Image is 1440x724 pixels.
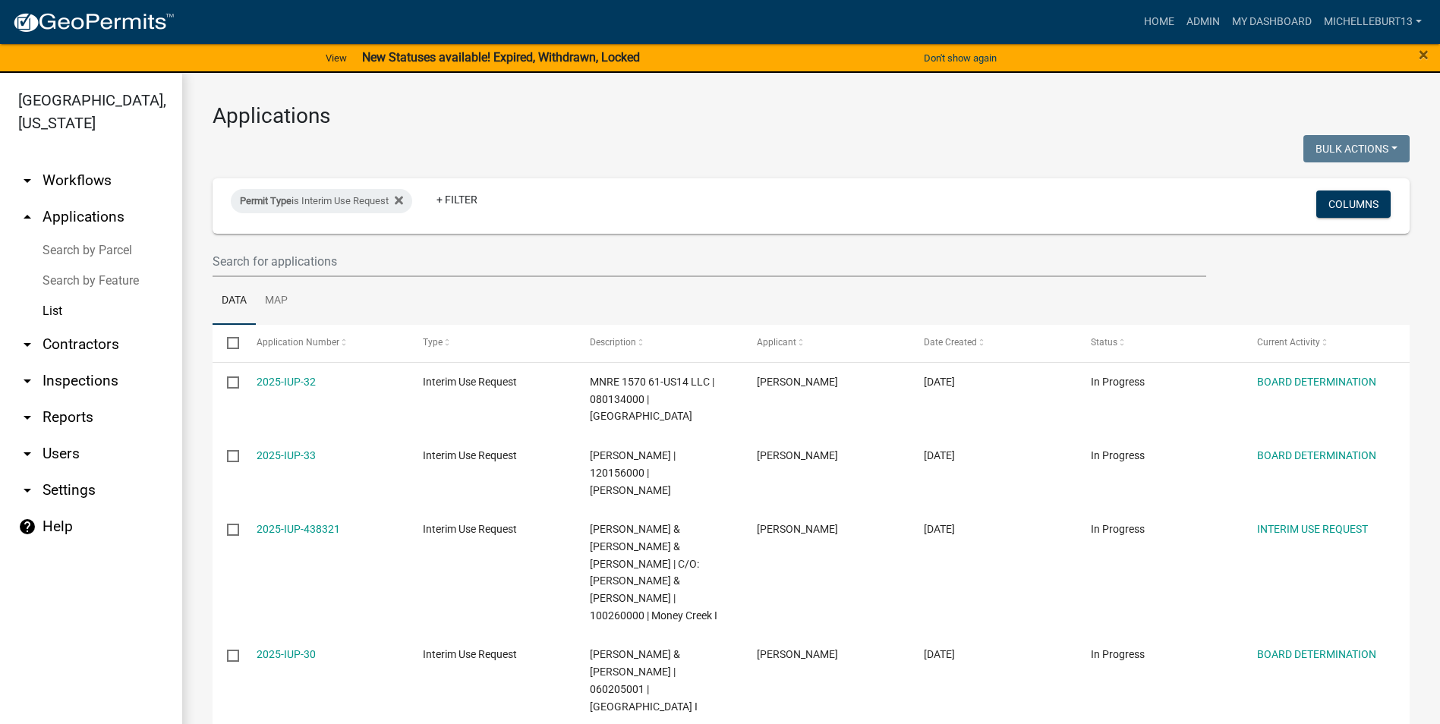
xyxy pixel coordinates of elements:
datatable-header-cell: Description [575,325,742,361]
input: Search for applications [213,246,1206,277]
button: Close [1419,46,1429,64]
span: JOHNSON,CHASE R | 120156000 | Sheldon I [590,449,676,496]
a: 2025-IUP-30 [257,648,316,660]
datatable-header-cell: Application Number [241,325,408,361]
i: arrow_drop_down [18,481,36,499]
a: Data [213,277,256,326]
a: + Filter [424,186,490,213]
a: BOARD DETERMINATION [1257,376,1376,388]
span: Interim Use Request [423,523,517,535]
a: My Dashboard [1226,8,1318,36]
i: arrow_drop_down [18,172,36,190]
h3: Applications [213,103,1410,129]
span: In Progress [1091,449,1145,461]
div: is Interim Use Request [231,189,412,213]
span: Status [1091,337,1117,348]
a: BOARD DETERMINATION [1257,449,1376,461]
a: Admin [1180,8,1226,36]
a: BOARD DETERMINATION [1257,648,1376,660]
a: INTERIM USE REQUEST [1257,523,1368,535]
span: Interim Use Request [423,648,517,660]
span: 07/15/2025 [924,449,955,461]
i: arrow_drop_down [18,335,36,354]
span: Description [590,337,636,348]
datatable-header-cell: Type [408,325,575,361]
button: Columns [1316,190,1391,218]
span: 05/23/2025 [924,648,955,660]
datatable-header-cell: Applicant [742,325,909,361]
span: Chase Johnson [757,449,838,461]
strong: New Statuses available! Expired, Withdrawn, Locked [362,50,640,65]
a: 2025-IUP-33 [257,449,316,461]
span: Interim Use Request [423,376,517,388]
span: Tate Kapple [757,376,838,388]
datatable-header-cell: Date Created [909,325,1076,361]
span: In Progress [1091,648,1145,660]
span: KILDAHL,DANIEL & DANA & PETER | C/O: DANIEL N & DANA M KILDAHL | 100260000 | Money Creek I [590,523,717,622]
span: × [1419,44,1429,65]
button: Don't show again [918,46,1003,71]
i: help [18,518,36,536]
span: In Progress [1091,376,1145,388]
i: arrow_drop_down [18,372,36,390]
datatable-header-cell: Status [1076,325,1243,361]
span: 07/22/2025 [924,376,955,388]
span: Seth Brown & Dorian Keenan | 060205001 | Houston I [590,648,698,712]
i: arrow_drop_down [18,445,36,463]
span: Date Created [924,337,977,348]
span: Applicant [757,337,796,348]
datatable-header-cell: Current Activity [1243,325,1410,361]
a: 2025-IUP-438321 [257,523,340,535]
span: In Progress [1091,523,1145,535]
a: Map [256,277,297,326]
a: michelleburt13 [1318,8,1428,36]
a: 2025-IUP-32 [257,376,316,388]
span: Type [423,337,443,348]
button: Bulk Actions [1303,135,1410,162]
span: Raychel Christensen [757,523,838,535]
datatable-header-cell: Select [213,325,241,361]
i: arrow_drop_up [18,208,36,226]
span: Interim Use Request [423,449,517,461]
span: Current Activity [1257,337,1320,348]
span: 06/19/2025 [924,523,955,535]
span: MNRE 1570 61-US14 LLC | 080134000 | La Crescent I [590,376,714,423]
span: Application Number [257,337,339,348]
a: View [320,46,353,71]
span: Permit Type [240,195,291,206]
span: Dorian Keenan [757,648,838,660]
a: Home [1138,8,1180,36]
i: arrow_drop_down [18,408,36,427]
